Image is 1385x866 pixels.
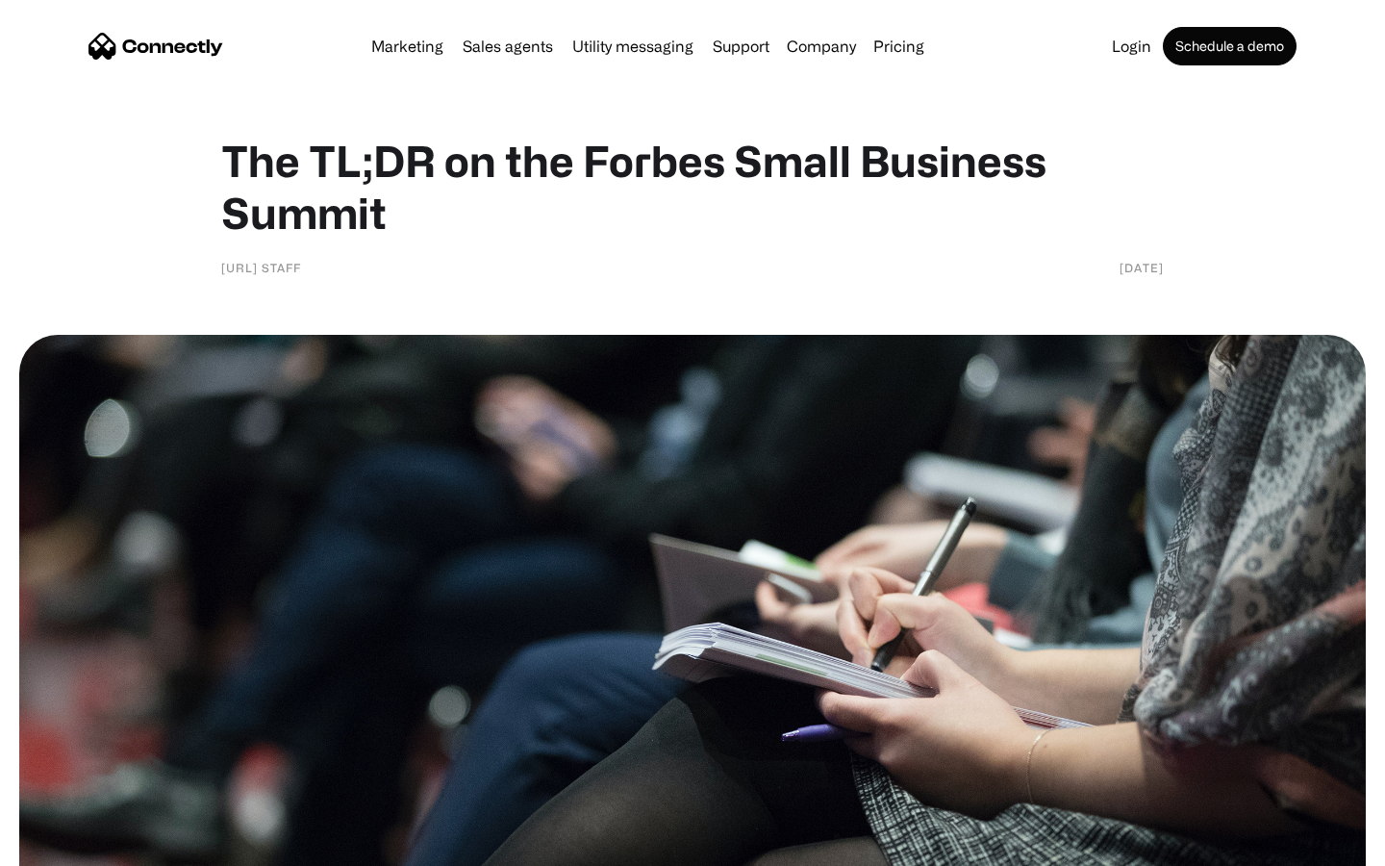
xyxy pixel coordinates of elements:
[787,33,856,60] div: Company
[221,258,301,277] div: [URL] Staff
[565,38,701,54] a: Utility messaging
[1120,258,1164,277] div: [DATE]
[455,38,561,54] a: Sales agents
[866,38,932,54] a: Pricing
[364,38,451,54] a: Marketing
[19,832,115,859] aside: Language selected: English
[1163,27,1297,65] a: Schedule a demo
[705,38,777,54] a: Support
[1104,38,1159,54] a: Login
[221,135,1164,239] h1: The TL;DR on the Forbes Small Business Summit
[38,832,115,859] ul: Language list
